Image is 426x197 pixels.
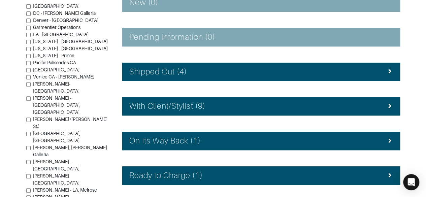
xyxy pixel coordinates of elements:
h4: Ready to Charge (1) [129,171,203,180]
input: Venice CA - [PERSON_NAME] [26,75,31,79]
input: Denver - [GEOGRAPHIC_DATA] [26,19,31,23]
input: [PERSON_NAME] - LA, Melrose [26,188,31,193]
span: [PERSON_NAME] ([PERSON_NAME] St.) [33,117,107,129]
input: Garmentier Operations [26,26,31,30]
span: LA - [GEOGRAPHIC_DATA] [33,32,89,37]
span: Pacific Paliscades CA [33,60,76,65]
input: [PERSON_NAME] - [GEOGRAPHIC_DATA], [GEOGRAPHIC_DATA] [26,96,31,101]
h4: Shipped Out (4) [129,67,187,77]
span: [PERSON_NAME] - LA, Melrose [33,187,97,193]
span: [US_STATE] - Prince [33,53,74,58]
h4: With Client/Stylist (9) [129,101,205,111]
span: [GEOGRAPHIC_DATA] [33,67,79,72]
span: [PERSON_NAME] - [GEOGRAPHIC_DATA] [33,159,79,171]
span: Venice CA - [PERSON_NAME] [33,74,94,79]
input: [PERSON_NAME], [PERSON_NAME] Galleria [26,146,31,150]
input: [GEOGRAPHIC_DATA], [GEOGRAPHIC_DATA] [26,132,31,136]
input: [PERSON_NAME][GEOGRAPHIC_DATA] [26,174,31,178]
input: [US_STATE] - Prince [26,54,31,58]
span: [PERSON_NAME]-[GEOGRAPHIC_DATA] [33,81,79,94]
span: [PERSON_NAME] - [GEOGRAPHIC_DATA], [GEOGRAPHIC_DATA] [33,95,80,115]
input: [US_STATE] - [GEOGRAPHIC_DATA] [26,47,31,51]
input: [PERSON_NAME] - [GEOGRAPHIC_DATA] [26,160,31,164]
input: DC - [PERSON_NAME] Galleria [26,11,31,16]
span: [GEOGRAPHIC_DATA], [GEOGRAPHIC_DATA] [33,131,80,143]
span: [GEOGRAPHIC_DATA] [33,3,79,9]
input: [US_STATE] - [GEOGRAPHIC_DATA] [26,40,31,44]
span: Garmentier Operations [33,25,80,30]
span: [PERSON_NAME][GEOGRAPHIC_DATA] [33,173,79,186]
input: [PERSON_NAME]-[GEOGRAPHIC_DATA] [26,82,31,87]
span: [PERSON_NAME], [PERSON_NAME] Galleria [33,145,107,157]
input: [PERSON_NAME] ([PERSON_NAME] St.) [26,118,31,122]
span: Denver - [GEOGRAPHIC_DATA] [33,18,98,23]
input: [GEOGRAPHIC_DATA] [26,4,31,9]
h4: On Its Way Back (1) [129,136,201,146]
input: [GEOGRAPHIC_DATA] [26,68,31,72]
span: DC - [PERSON_NAME] Galleria [33,10,96,16]
h4: Pending Information (0) [129,32,215,42]
input: Pacific Paliscades CA [26,61,31,65]
input: LA - [GEOGRAPHIC_DATA] [26,33,31,37]
div: Open Intercom Messenger [403,174,419,190]
span: [US_STATE] - [GEOGRAPHIC_DATA] [33,46,108,51]
span: [US_STATE] - [GEOGRAPHIC_DATA] [33,39,108,44]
